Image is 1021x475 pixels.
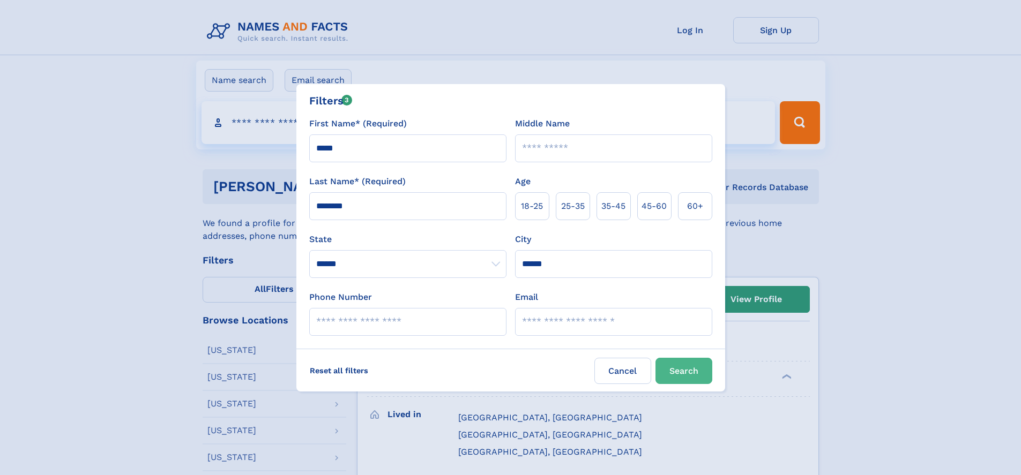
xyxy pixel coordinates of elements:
[642,200,667,213] span: 45‑60
[515,291,538,304] label: Email
[687,200,703,213] span: 60+
[309,117,407,130] label: First Name* (Required)
[515,117,570,130] label: Middle Name
[601,200,625,213] span: 35‑45
[521,200,543,213] span: 18‑25
[309,233,506,246] label: State
[561,200,585,213] span: 25‑35
[309,93,353,109] div: Filters
[309,175,406,188] label: Last Name* (Required)
[655,358,712,384] button: Search
[515,175,531,188] label: Age
[515,233,531,246] label: City
[303,358,375,383] label: Reset all filters
[309,291,372,304] label: Phone Number
[594,358,651,384] label: Cancel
